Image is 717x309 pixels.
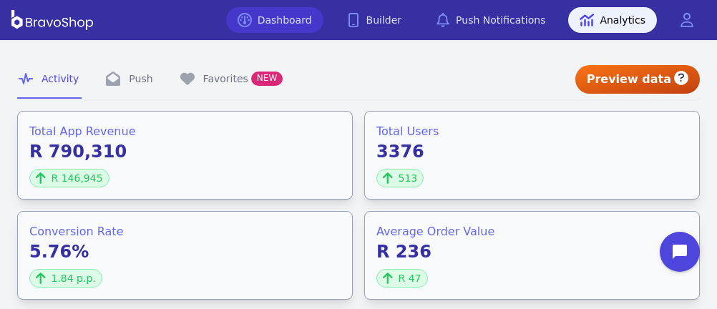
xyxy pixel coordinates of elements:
[399,271,421,285] span: R 47
[52,271,96,285] span: 1.84 p.p.
[376,124,439,138] span: Total Users
[104,60,155,99] a: Push
[568,7,657,33] a: Analytics
[376,140,424,163] span: 3376
[226,7,323,33] a: Dashboard
[376,225,494,238] span: Average Order Value
[29,225,123,238] span: Conversion Rate
[52,171,103,185] span: R 146,945
[179,60,286,99] a: FavoritesNEW
[251,72,283,86] span: NEW
[399,171,418,185] span: 513
[17,60,575,99] nav: Tabs
[11,10,93,30] img: BravoShop
[17,60,82,99] a: Activity
[29,240,89,263] span: 5.76%
[424,7,557,33] a: Push Notifications
[335,7,414,33] a: Builder
[29,124,135,138] span: Total App Revenue
[29,140,127,163] span: R 790,310
[376,240,431,263] span: R 236
[575,65,700,94] div: Preview data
